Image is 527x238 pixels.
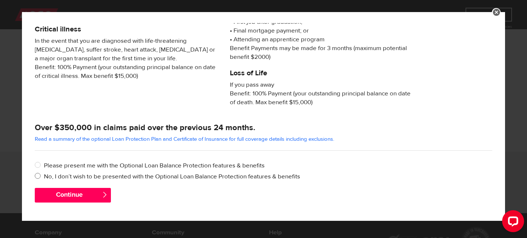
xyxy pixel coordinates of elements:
span: If you pass away Benefit: 100% Payment (your outstanding principal balance on date of death. Max ... [230,80,414,107]
input: No, I don’t wish to be presented with the Optional Loan Balance Protection features & benefits [35,172,44,181]
h5: Loss of Life [230,69,414,78]
h4: Over $350,000 in claims paid over the previous 24 months. [35,122,492,133]
input: Please present me with the Optional Loan Balance Protection features & benefits [35,161,44,170]
h5: Critical illness [35,25,219,34]
label: No, I don’t wish to be presented with the Optional Loan Balance Protection features & benefits [44,172,492,181]
label: Please present me with the Optional Loan Balance Protection features & benefits [44,161,492,170]
iframe: LiveChat chat widget [496,207,527,238]
a: Read a summary of the optional Loan Protection Plan and Certificate of Insurance for full coverag... [35,136,334,143]
button: Continue [35,188,111,203]
span: In the event that you are diagnosed with life-threatening [MEDICAL_DATA], suffer stroke, heart at... [35,37,219,80]
span:  [102,192,108,198]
